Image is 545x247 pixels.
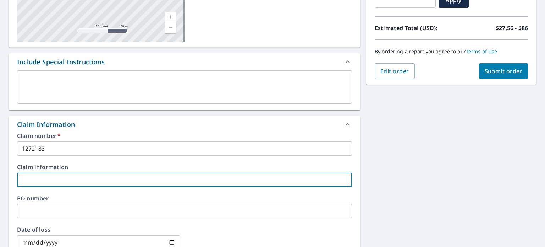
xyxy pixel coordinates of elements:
p: Estimated Total (USD): [375,24,451,32]
p: By ordering a report you agree to our [375,48,528,55]
label: Claim number [17,133,352,139]
div: Include Special Instructions [17,57,105,67]
button: Edit order [375,63,415,79]
div: Claim Information [9,116,360,133]
div: Include Special Instructions [9,53,360,70]
p: $27.56 - $86 [496,24,528,32]
label: PO number [17,195,352,201]
div: Claim Information [17,120,75,129]
button: Submit order [479,63,528,79]
a: Current Level 17, Zoom Out [165,22,176,33]
label: Date of loss [17,227,180,232]
label: Claim information [17,164,352,170]
a: Terms of Use [466,48,497,55]
a: Current Level 17, Zoom In [165,12,176,22]
span: Edit order [380,67,409,75]
span: Submit order [485,67,523,75]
